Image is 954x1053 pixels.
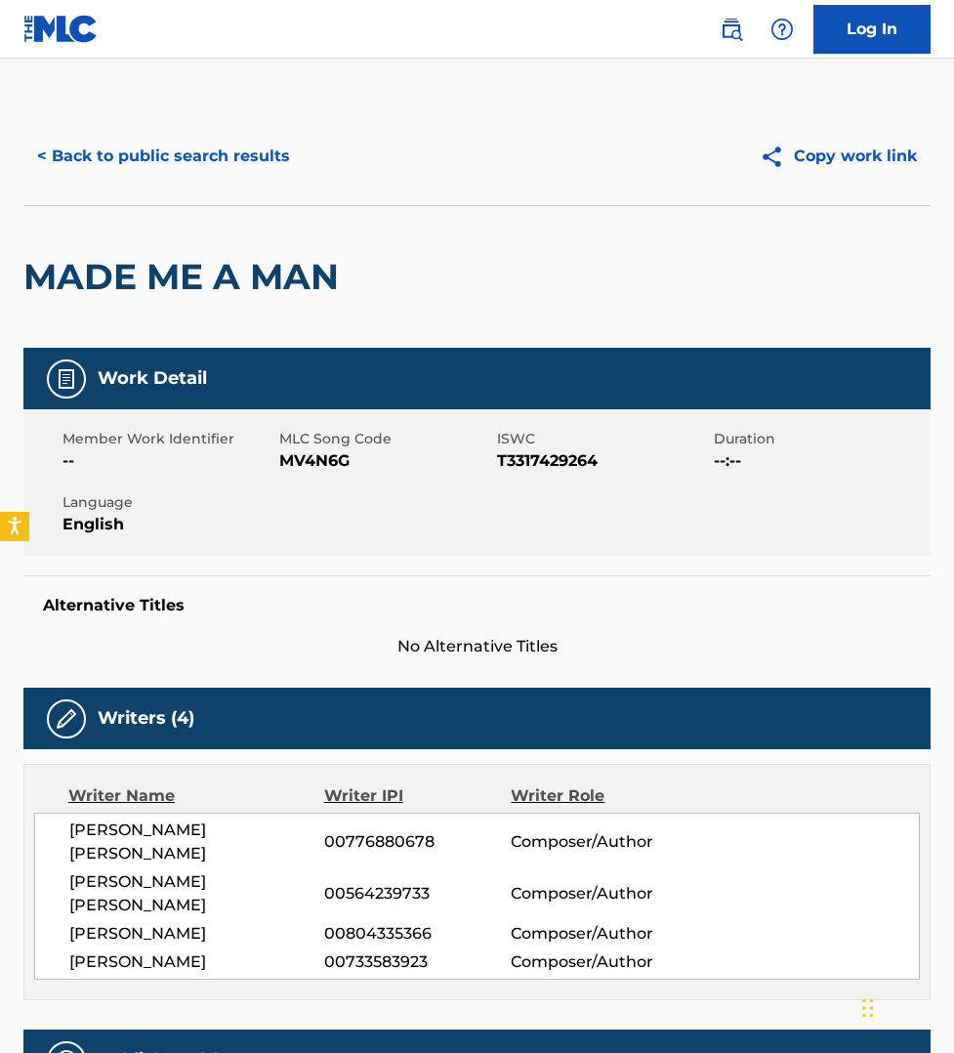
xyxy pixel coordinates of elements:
img: MLC Logo [23,15,99,43]
div: Drag [862,979,874,1037]
span: MV4N6G [279,449,491,473]
img: Copy work link [760,145,794,169]
div: Help [763,10,802,49]
span: Composer/Author [511,950,681,974]
iframe: Chat Widget [856,959,954,1053]
h5: Work Detail [98,367,207,390]
div: Writer IPI [324,784,512,808]
span: [PERSON_NAME] [69,922,324,946]
div: Writer Name [68,784,324,808]
span: ISWC [497,429,709,449]
span: 00733583923 [324,950,511,974]
h5: Alternative Titles [43,596,911,615]
span: Composer/Author [511,922,681,946]
button: Copy work link [746,132,931,181]
span: Composer/Author [511,830,681,854]
span: Language [62,492,274,513]
span: T3317429264 [497,449,709,473]
span: 00564239733 [324,882,511,906]
button: < Back to public search results [23,132,304,181]
span: Composer/Author [511,882,681,906]
img: search [720,18,743,41]
span: No Alternative Titles [23,635,931,658]
div: Writer Role [511,784,681,808]
span: MLC Song Code [279,429,491,449]
a: Public Search [712,10,751,49]
span: 00804335366 [324,922,511,946]
span: Duration [714,429,926,449]
span: [PERSON_NAME] [PERSON_NAME] [69,870,324,917]
span: Member Work Identifier [62,429,274,449]
img: help [770,18,794,41]
span: [PERSON_NAME] [69,950,324,974]
span: 00776880678 [324,830,511,854]
span: -- [62,449,274,473]
img: Writers [55,707,78,731]
img: Work Detail [55,367,78,391]
span: --:-- [714,449,926,473]
span: English [62,513,274,536]
span: [PERSON_NAME] [PERSON_NAME] [69,819,324,865]
a: Log In [813,5,931,54]
h2: MADE ME A MAN [23,255,349,299]
h5: Writers (4) [98,707,194,730]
